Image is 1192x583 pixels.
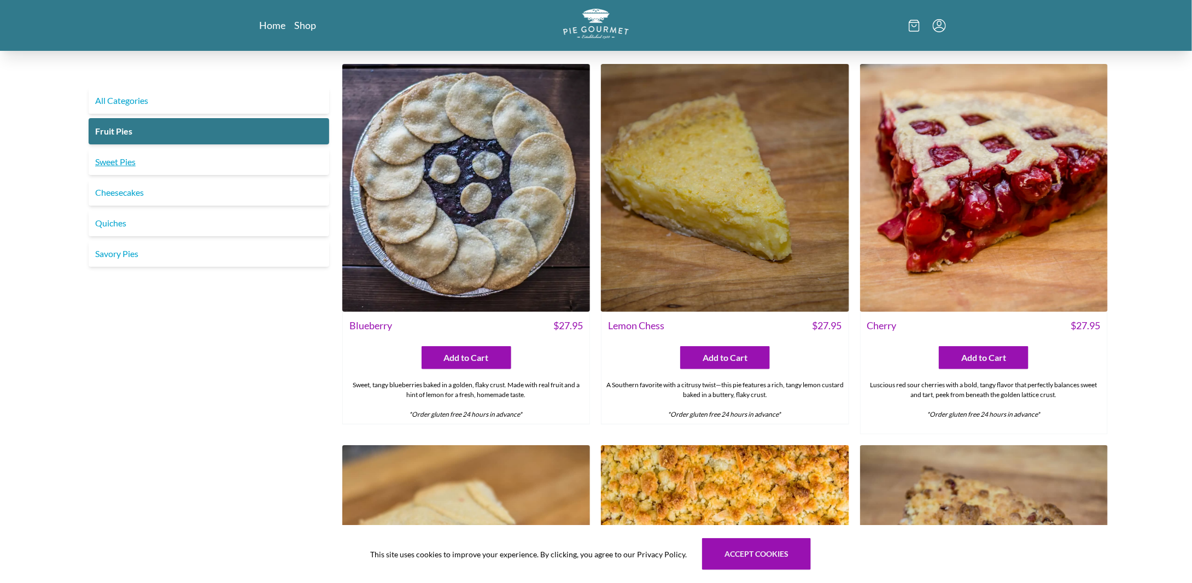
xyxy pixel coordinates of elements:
span: $ 27.95 [553,318,583,333]
button: Add to Cart [422,346,511,369]
div: Luscious red sour cherries with a bold, tangy flavor that perfectly balances sweet and tart, peek... [861,376,1107,434]
a: Home [259,19,285,32]
span: Add to Cart [961,351,1006,364]
a: Savory Pies [89,241,329,267]
button: Add to Cart [680,346,770,369]
span: Add to Cart [703,351,747,364]
button: Menu [933,19,946,32]
img: Lemon Chess [601,64,849,312]
img: Cherry [860,64,1108,312]
img: Blueberry [342,64,590,312]
span: Blueberry [349,318,392,333]
span: This site uses cookies to improve your experience. By clicking, you agree to our Privacy Policy. [370,549,687,560]
em: *Order gluten free 24 hours in advance* [927,410,1041,418]
div: Sweet, tangy blueberries baked in a golden, flaky crust. Made with real fruit and a hint of lemon... [343,376,589,424]
a: Fruit Pies [89,118,329,144]
span: Lemon Chess [608,318,664,333]
span: $ 27.95 [813,318,842,333]
a: Shop [294,19,316,32]
a: Quiches [89,210,329,236]
em: *Order gluten free 24 hours in advance* [668,410,781,418]
span: Add to Cart [444,351,489,364]
div: A Southern favorite with a citrusy twist—this pie features a rich, tangy lemon custard baked in a... [601,376,848,424]
button: Add to Cart [939,346,1029,369]
a: Cheesecakes [89,179,329,206]
a: Logo [563,9,629,42]
a: Sweet Pies [89,149,329,175]
a: All Categories [89,88,329,114]
span: Cherry [867,318,897,333]
img: logo [563,9,629,39]
em: *Order gluten free 24 hours in advance* [409,410,522,418]
span: $ 27.95 [1071,318,1101,333]
button: Accept cookies [702,538,811,570]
